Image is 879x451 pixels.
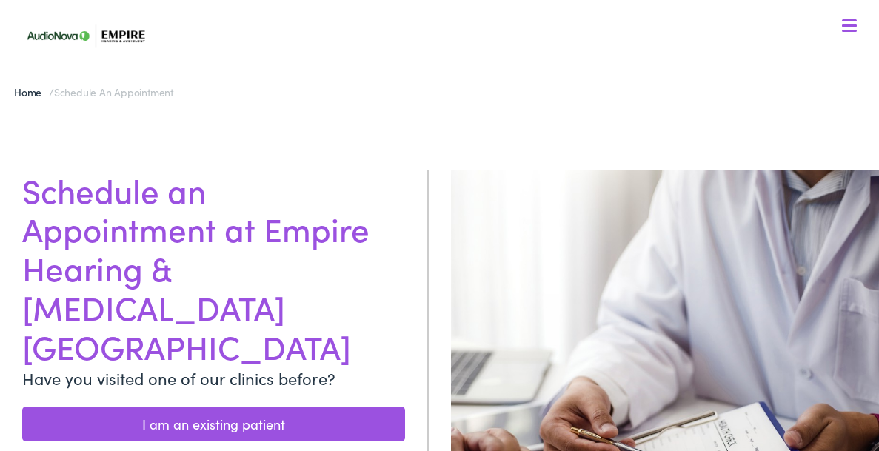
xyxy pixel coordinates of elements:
[54,84,173,99] span: Schedule an Appointment
[22,407,405,441] a: I am an existing patient
[29,59,862,105] a: What We Offer
[14,84,49,99] a: Home
[22,366,405,390] p: Have you visited one of our clinics before?
[14,84,173,99] span: /
[22,170,405,366] h1: Schedule an Appointment at Empire Hearing & [MEDICAL_DATA] [GEOGRAPHIC_DATA]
